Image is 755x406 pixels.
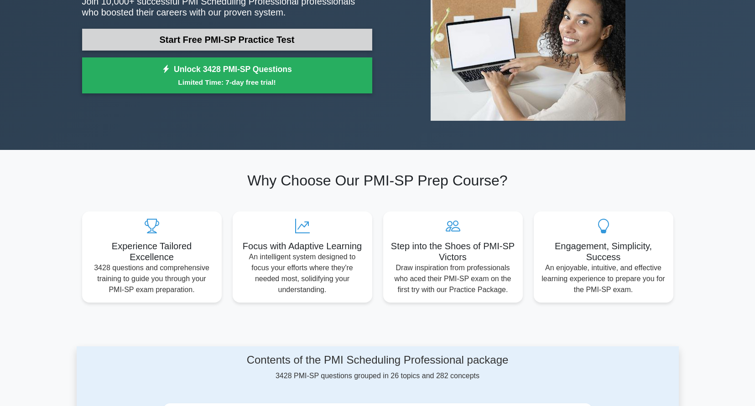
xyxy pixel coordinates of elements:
[240,252,365,295] p: An intelligent system designed to focus your efforts where they're needed most, solidifying your ...
[94,77,361,87] small: Limited Time: 7-day free trial!
[163,354,593,367] h4: Contents of the PMI Scheduling Professional package
[89,241,214,262] h5: Experience Tailored Excellence
[541,262,666,295] p: An enjoyable, intuitive, and effective learning experience to prepare you for the PMI-SP exam.
[82,172,673,189] h2: Why Choose Our PMI-SP Prep Course?
[89,262,214,295] p: 3428 questions and comprehensive training to guide you through your PMI-SP exam preparation.
[391,241,515,262] h5: Step into the Shoes of PMI-SP Victors
[82,57,372,94] a: Unlock 3428 PMI-SP QuestionsLimited Time: 7-day free trial!
[82,29,372,51] a: Start Free PMI-SP Practice Test
[240,241,365,252] h5: Focus with Adaptive Learning
[541,241,666,262] h5: Engagement, Simplicity, Success
[391,262,515,295] p: Draw inspiration from professionals who aced their PMI-SP exam on the first try with our Practice...
[163,354,593,381] div: 3428 PMI-SP questions grouped in 26 topics and 282 concepts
